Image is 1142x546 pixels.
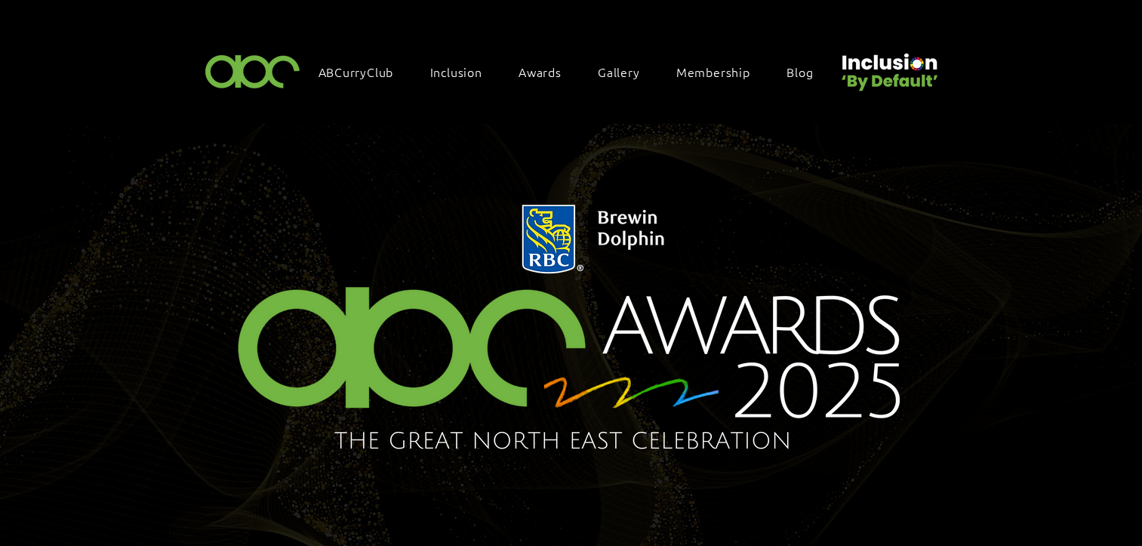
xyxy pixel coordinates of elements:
[836,41,940,93] img: Untitled design (22).png
[519,63,562,80] span: Awards
[590,56,663,88] a: Gallery
[786,63,813,80] span: Blog
[676,63,750,80] span: Membership
[197,187,947,474] img: Northern Insights Double Pager Apr 2025.png
[311,56,836,88] nav: Site
[598,63,640,80] span: Gallery
[311,56,417,88] a: ABCurryClub
[319,63,394,80] span: ABCurryClub
[430,63,482,80] span: Inclusion
[201,48,305,93] img: ABC-Logo-Blank-Background-01-01-2.png
[779,56,836,88] a: Blog
[511,56,584,88] div: Awards
[669,56,773,88] a: Membership
[423,56,505,88] div: Inclusion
